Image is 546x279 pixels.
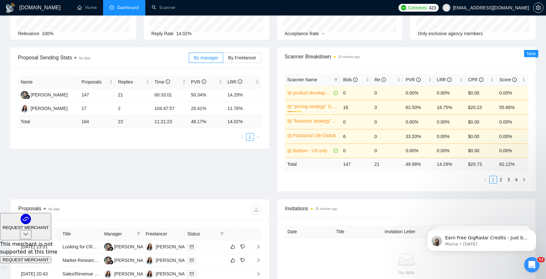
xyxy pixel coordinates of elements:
[418,31,483,36] span: Only exclusive agency members
[18,54,189,62] span: Proposal Sending Stats
[114,270,151,277] div: [PERSON_NAME]
[188,102,225,115] td: 29.41%
[465,144,497,158] td: $0.00
[285,31,319,36] span: Acceptance Rate
[104,270,112,278] img: JM
[251,207,261,212] span: download
[408,4,427,11] span: Connects:
[79,56,90,60] span: No data
[333,148,338,153] span: check-circle
[251,204,261,215] button: download
[228,55,256,60] span: By Freelancer
[62,271,173,276] a: Sales/Revenue Operations & Business Analyst Needed
[340,158,372,170] td: 147
[152,5,176,10] a: searchScanner
[18,76,79,88] th: Name
[293,132,337,139] a: Fractional Life Global
[146,270,154,278] img: JM
[188,88,225,102] td: 50.34%
[353,77,358,82] span: info-circle
[152,88,188,102] td: 00:33:01
[513,176,520,183] a: 4
[374,77,386,82] span: Re
[25,95,30,99] img: gigradar-bm.png
[18,31,39,36] span: Relevance
[202,79,206,84] span: info-circle
[18,115,79,128] td: Total
[256,135,260,139] span: right
[403,86,434,100] td: 0.00%
[505,176,512,184] li: 3
[401,5,406,10] img: upwork-logo.png
[512,176,520,184] li: 4
[497,86,528,100] td: 0.00%
[48,207,60,211] span: No data
[227,79,242,85] span: LRR
[429,4,436,11] span: 423
[403,129,434,144] td: 33.33%
[238,79,242,84] span: info-circle
[434,86,465,100] td: 0.00%
[240,135,244,139] span: left
[434,115,465,129] td: 0.00%
[285,158,341,170] td: Total
[246,133,254,141] li: 1
[497,158,528,170] td: 62.12 %
[254,133,262,141] li: Next Page
[287,77,317,82] span: Scanner Name
[520,176,528,184] button: right
[372,115,403,129] td: 0
[343,77,358,82] span: Bids
[497,144,528,158] td: 0.00%
[287,119,292,123] span: crown
[166,79,170,84] span: info-circle
[10,14,119,35] div: message notification from Mariia, 5d ago. Earn Free GigRadar Credits - Just by Sharing Your Story...
[287,133,292,138] span: crown
[372,100,403,115] td: 3
[194,55,218,60] span: By manager
[372,129,403,144] td: 0
[115,102,152,115] td: 2
[156,270,193,277] div: [PERSON_NAME]
[14,19,25,30] img: Profile image for Mariia
[489,176,497,184] li: 1
[254,133,262,141] button: right
[152,115,188,128] td: 11:21:23
[115,88,152,102] td: 21
[447,77,452,82] span: info-circle
[285,53,528,61] span: Scanner Breakdown
[403,158,434,170] td: 49.98 %
[28,25,111,31] p: Message from Mariia, sent 5d ago
[406,77,421,82] span: PVR
[372,144,403,158] td: 0
[287,148,292,153] span: crown
[225,102,261,115] td: 11.76%
[333,75,339,85] span: filter
[437,77,452,82] span: LRR
[5,3,15,13] img: logo
[21,105,29,113] img: JM
[77,5,97,10] a: homeHome
[465,115,497,129] td: $0.00
[333,91,338,95] span: check-circle
[31,91,68,98] div: [PERSON_NAME]
[497,129,528,144] td: 0.00%
[512,77,517,82] span: info-circle
[479,77,484,82] span: info-circle
[31,105,68,112] div: [PERSON_NAME]
[293,103,337,110] a: "pricing strategy" Global
[465,129,497,144] td: $0.00
[434,144,465,158] td: 0.00%
[338,55,360,59] time: 25 minutes ago
[118,78,144,85] span: Replies
[287,91,292,95] span: crown
[293,117,337,125] a: "business strategy" Global
[155,79,170,85] span: Time
[497,115,528,129] td: 0.00%
[79,115,115,128] td: 164
[465,158,497,170] td: $ 20.73
[28,18,111,25] p: Earn Free GigRadar Credits - Just by Sharing Your Story! 💬 Want more credits for sending proposal...
[403,115,434,129] td: 0.00%
[340,86,372,100] td: 0
[434,129,465,144] td: 0.00%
